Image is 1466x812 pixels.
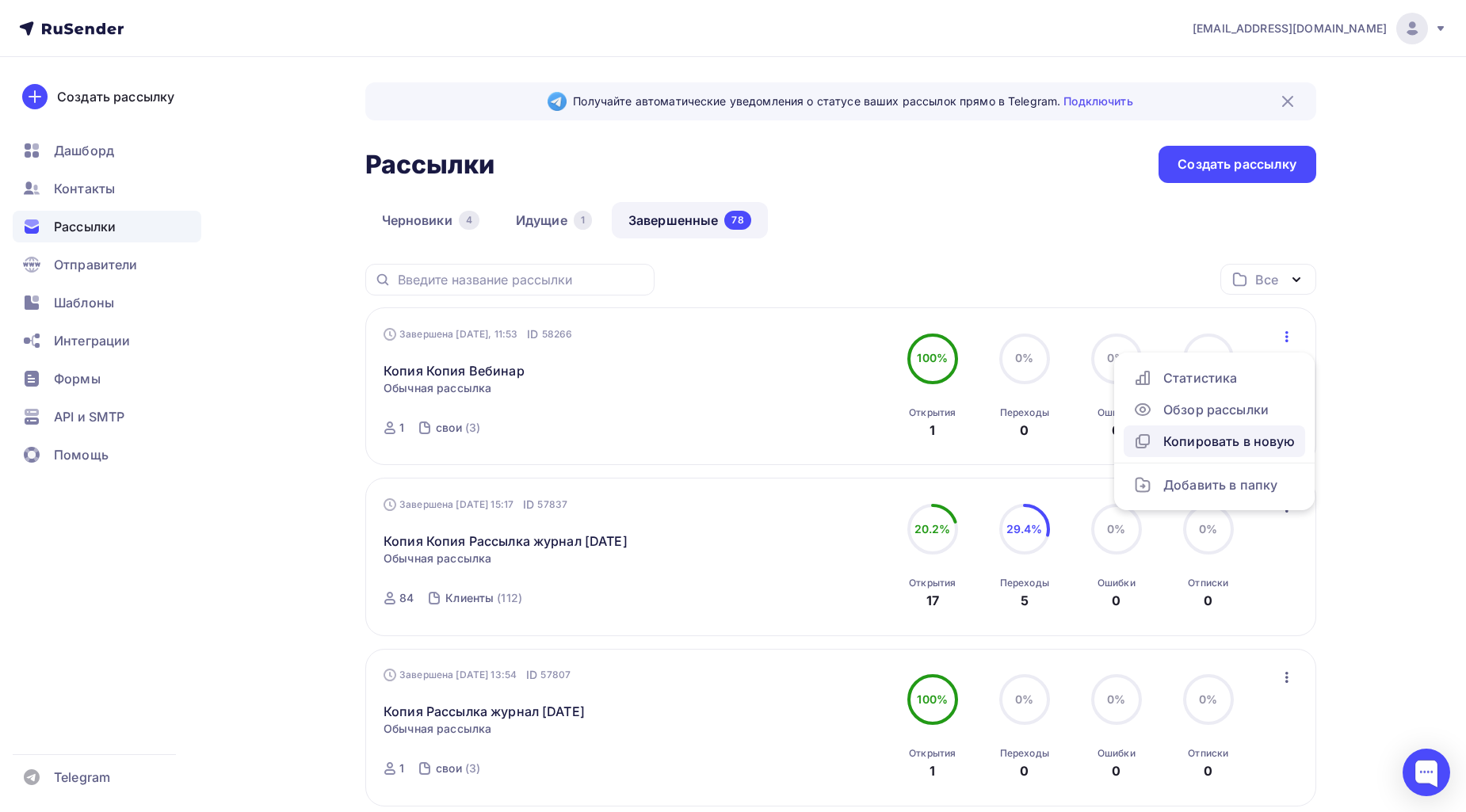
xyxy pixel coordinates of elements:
[365,202,496,238] a: Черновики4
[436,761,462,776] div: свои
[1021,591,1029,610] div: 5
[548,92,567,111] img: Telegram
[1199,522,1217,536] span: 0%
[1178,155,1296,173] div: Создать рассылку
[930,761,935,780] div: 1
[384,721,491,737] span: Обычная рассылка
[384,702,585,721] a: Копия Рассылка журнал [DATE]
[574,211,592,230] div: 1
[398,271,645,288] input: Введите название рассылки
[384,551,491,566] span: Обычная рассылка
[526,667,537,683] span: ID
[444,585,524,611] a: Клиенты (112)
[1193,21,1387,36] span: [EMAIL_ADDRESS][DOMAIN_NAME]
[1204,591,1212,610] div: 0
[54,217,116,236] span: Рассылки
[465,420,480,436] div: (3)
[54,293,114,312] span: Шаблоны
[1107,351,1125,364] span: 0%
[434,415,482,440] a: свои (3)
[914,522,951,536] span: 20.2%
[54,407,124,426] span: API и SMTP
[917,692,948,706] span: 100%
[384,532,628,551] a: Копия Копия Рассылка журнал [DATE]
[54,369,101,388] span: Формы
[1188,747,1228,760] div: Отписки
[1199,351,1217,364] span: 0%
[930,421,935,440] div: 1
[537,497,567,513] span: 57837
[13,249,201,280] a: Отправители
[499,202,609,238] a: Идущие1
[573,93,1132,109] span: Получайте автоматические уведомления о статусе ваших рассылок прямо в Telegram.
[540,667,571,683] span: 57807
[1020,761,1029,780] div: 0
[1015,692,1033,706] span: 0%
[1098,406,1136,419] div: Ошибки
[13,363,201,395] a: Формы
[1199,692,1217,706] span: 0%
[13,211,201,242] a: Рассылки
[917,351,948,364] span: 100%
[399,420,404,436] div: 1
[384,361,525,380] a: Копия Копия Вебинар
[523,497,534,513] span: ID
[434,756,482,781] a: свои (3)
[1015,351,1033,364] span: 0%
[54,445,109,464] span: Помощь
[54,255,138,274] span: Отправители
[1255,270,1277,289] div: Все
[1112,421,1120,440] div: 0
[1133,475,1296,494] div: Добавить в папку
[724,211,750,230] div: 78
[465,761,480,776] div: (3)
[1193,13,1447,44] a: [EMAIL_ADDRESS][DOMAIN_NAME]
[399,761,404,776] div: 1
[459,211,479,230] div: 4
[1098,747,1136,760] div: Ошибки
[54,331,130,350] span: Интеграции
[1112,761,1120,780] div: 0
[13,173,201,204] a: Контакты
[57,87,174,106] div: Создать рассылку
[497,590,522,606] div: (112)
[1006,522,1043,536] span: 29.4%
[384,667,571,683] div: Завершена [DATE] 13:54
[1020,421,1029,440] div: 0
[384,326,572,342] div: Завершена [DATE], 11:53
[1000,747,1049,760] div: Переходы
[909,406,956,419] div: Открытия
[926,591,939,610] div: 17
[13,135,201,166] a: Дашборд
[365,149,495,181] h2: Рассылки
[384,380,491,396] span: Обычная рассылка
[1107,522,1125,536] span: 0%
[1098,577,1136,589] div: Ошибки
[1204,761,1212,780] div: 0
[54,179,115,198] span: Контакты
[445,590,494,606] div: Клиенты
[1000,406,1049,419] div: Переходы
[1133,432,1296,451] div: Копировать в новую
[1220,264,1316,295] button: Все
[612,202,768,238] a: Завершенные78
[1107,692,1125,706] span: 0%
[54,141,114,160] span: Дашборд
[1000,577,1049,589] div: Переходы
[13,287,201,318] a: Шаблоны
[909,747,956,760] div: Открытия
[436,420,462,436] div: свои
[1133,368,1296,387] div: Статистика
[542,326,573,342] span: 58266
[399,590,414,606] div: 84
[1063,94,1132,108] a: Подключить
[1188,577,1228,589] div: Отписки
[527,326,538,342] span: ID
[384,497,567,513] div: Завершена [DATE] 15:17
[1133,400,1296,419] div: Обзор рассылки
[909,577,956,589] div: Открытия
[1112,591,1120,610] div: 0
[54,768,110,787] span: Telegram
